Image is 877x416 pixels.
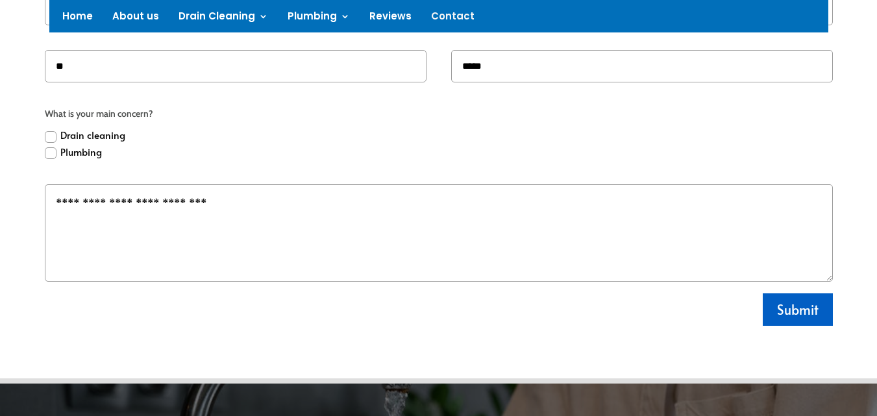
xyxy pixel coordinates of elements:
[45,106,834,122] span: What is your main concern?
[763,293,833,326] button: Submit
[45,127,125,143] label: Drain cleaning
[288,12,350,26] a: Plumbing
[431,12,475,26] a: Contact
[62,12,93,26] a: Home
[112,12,159,26] a: About us
[179,12,268,26] a: Drain Cleaning
[45,143,102,160] label: Plumbing
[369,12,412,26] a: Reviews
